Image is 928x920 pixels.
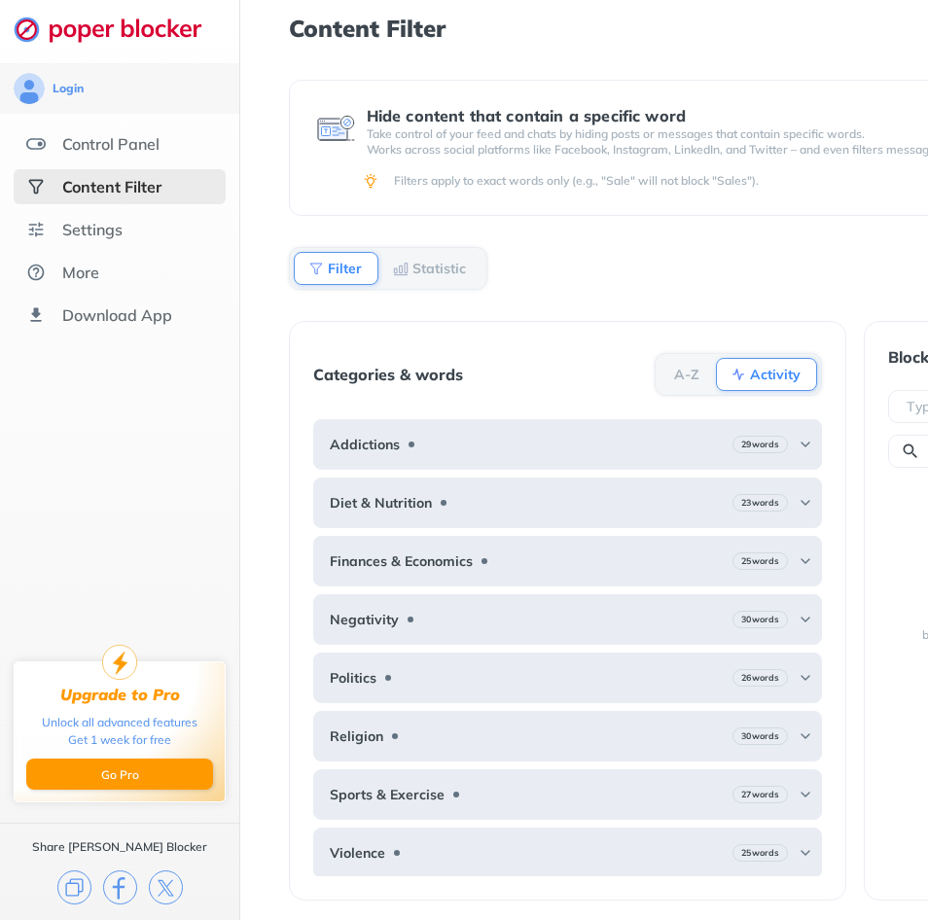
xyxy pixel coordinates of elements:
b: Politics [330,670,376,686]
b: Finances & Economics [330,553,473,569]
img: download-app.svg [26,305,46,325]
button: Go Pro [26,759,213,790]
img: social-selected.svg [26,177,46,196]
img: features.svg [26,134,46,154]
div: Download App [62,305,172,325]
b: 23 words [741,496,779,510]
img: Statistic [393,261,409,276]
b: 25 words [741,554,779,568]
b: Sports & Exercise [330,787,445,802]
b: Statistic [412,263,466,274]
div: Unlock all advanced features [42,714,197,731]
b: Filter [328,263,362,274]
b: Addictions [330,437,400,452]
b: 25 words [741,846,779,860]
img: copy.svg [57,870,91,904]
b: Violence [330,845,385,861]
img: upgrade-to-pro.svg [102,645,137,680]
b: Negativity [330,612,399,627]
b: 27 words [741,788,779,801]
b: 30 words [741,613,779,626]
img: facebook.svg [103,870,137,904]
div: Get 1 week for free [68,731,171,749]
img: x.svg [149,870,183,904]
div: Categories & words [313,366,463,383]
img: settings.svg [26,220,46,239]
div: Settings [62,220,123,239]
b: 26 words [741,671,779,685]
img: avatar.svg [14,73,45,104]
img: Activity [731,367,746,382]
b: 29 words [741,438,779,451]
b: Religion [330,728,383,744]
div: Upgrade to Pro [60,686,180,704]
div: Share [PERSON_NAME] Blocker [32,839,207,855]
div: Control Panel [62,134,160,154]
img: about.svg [26,263,46,282]
b: Activity [750,369,801,380]
img: logo-webpage.svg [14,16,223,43]
b: Diet & Nutrition [330,495,432,511]
div: More [62,263,99,282]
b: A-Z [674,369,699,380]
b: 30 words [741,729,779,743]
div: Login [53,81,84,96]
div: Content Filter [62,177,161,196]
img: Filter [308,261,324,276]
